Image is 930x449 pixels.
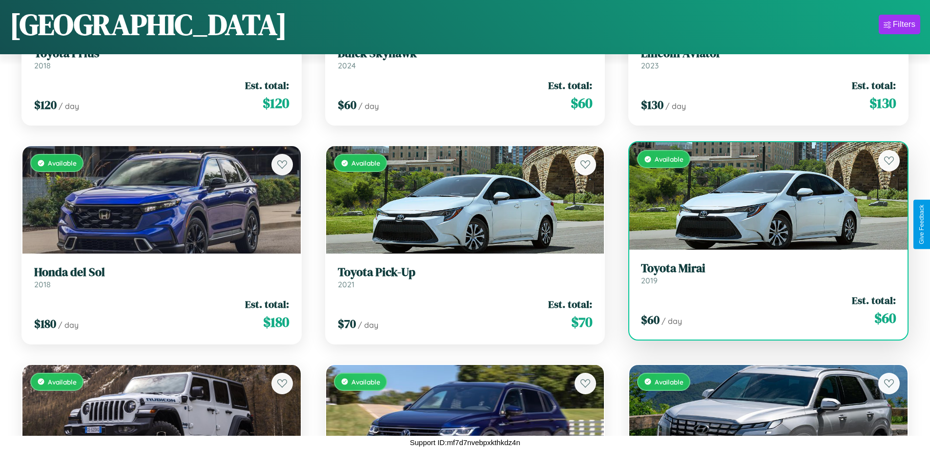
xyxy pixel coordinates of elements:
span: Est. total: [852,78,896,92]
h3: Honda del Sol [34,265,289,279]
span: $ 120 [34,97,57,113]
span: $ 70 [571,312,592,332]
span: $ 70 [338,316,356,332]
span: Available [351,378,380,386]
a: Toyota Pick-Up2021 [338,265,593,289]
h3: Toyota Mirai [641,261,896,276]
div: Give Feedback [918,205,925,244]
span: 2024 [338,61,356,70]
span: 2021 [338,279,354,289]
span: $ 130 [869,93,896,113]
span: Available [48,159,77,167]
span: Est. total: [245,78,289,92]
span: Available [351,159,380,167]
span: / day [358,320,378,330]
h1: [GEOGRAPHIC_DATA] [10,4,287,44]
span: $ 60 [571,93,592,113]
h3: Toyota Pick-Up [338,265,593,279]
button: Filters [879,15,920,34]
span: $ 60 [338,97,356,113]
span: $ 120 [263,93,289,113]
span: $ 180 [263,312,289,332]
span: 2019 [641,276,658,285]
span: Available [48,378,77,386]
span: $ 60 [874,308,896,328]
span: / day [58,320,79,330]
span: / day [358,101,379,111]
div: Filters [893,20,915,29]
span: Available [655,378,683,386]
span: $ 60 [641,312,660,328]
span: 2018 [34,279,51,289]
span: Available [655,155,683,163]
span: Est. total: [548,78,592,92]
span: / day [59,101,79,111]
a: Honda del Sol2018 [34,265,289,289]
span: 2018 [34,61,51,70]
span: 2023 [641,61,659,70]
a: Lincoln Aviator2023 [641,46,896,70]
a: Buick Skyhawk2024 [338,46,593,70]
p: Support ID: mf7d7nvebpxkthkdz4n [410,436,520,449]
span: Est. total: [852,293,896,307]
span: / day [665,101,686,111]
span: $ 130 [641,97,663,113]
span: / day [661,316,682,326]
a: Toyota Mirai2019 [641,261,896,285]
span: $ 180 [34,316,56,332]
span: Est. total: [245,297,289,311]
a: Toyota Prius2018 [34,46,289,70]
span: Est. total: [548,297,592,311]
